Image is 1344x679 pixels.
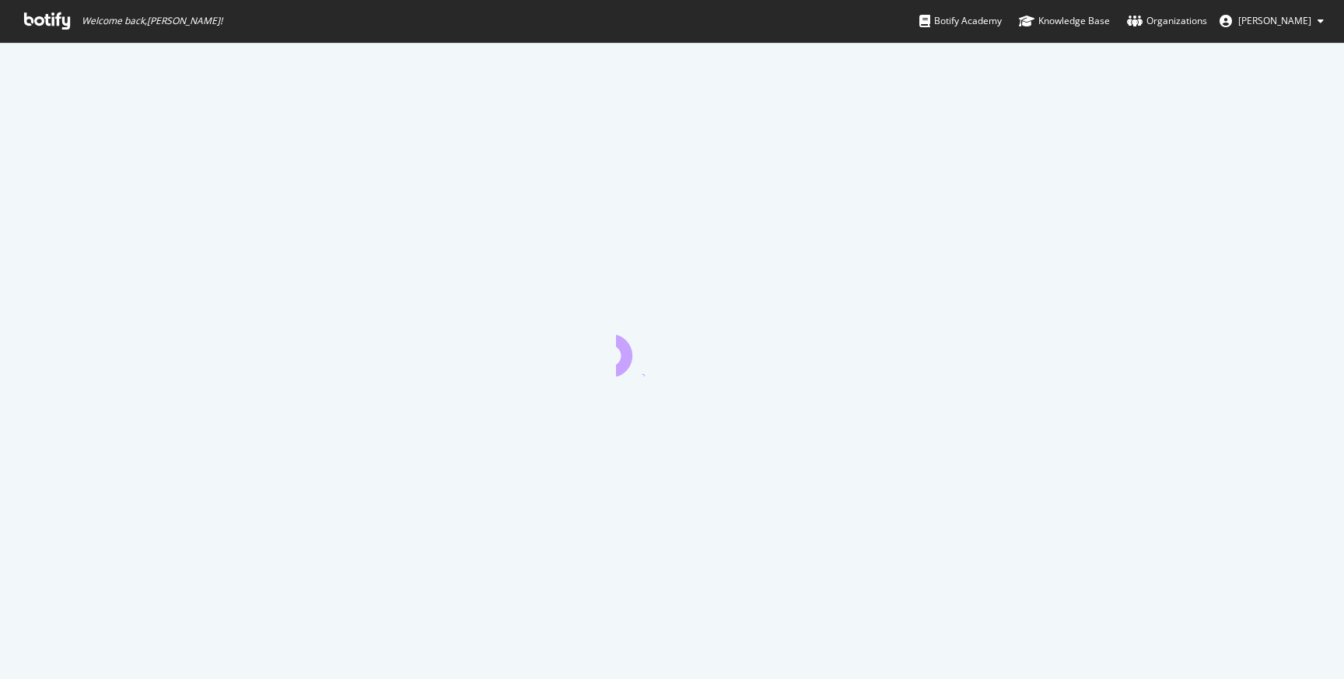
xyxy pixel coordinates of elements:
div: animation [616,320,728,376]
div: Organizations [1127,13,1207,29]
button: [PERSON_NAME] [1207,9,1336,33]
div: Knowledge Base [1019,13,1110,29]
span: Sara Sun [1238,14,1311,27]
span: Welcome back, [PERSON_NAME] ! [82,15,222,27]
div: Botify Academy [919,13,1002,29]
